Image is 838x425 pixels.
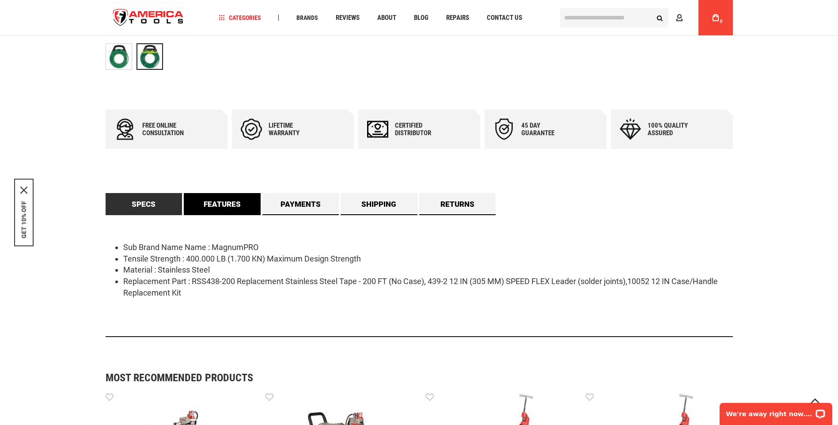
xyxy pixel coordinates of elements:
[483,12,526,24] a: Contact Us
[123,264,733,276] li: Material : Stainless Steel
[714,397,838,425] iframe: LiveChat chat widget
[395,122,448,137] div: Certified Distributor
[442,12,473,24] a: Repairs
[720,19,723,24] span: 0
[106,193,182,215] a: Specs
[410,12,432,24] a: Blog
[336,15,360,21] span: Reviews
[269,122,322,137] div: Lifetime warranty
[219,15,261,21] span: Categories
[332,12,364,24] a: Reviews
[373,12,400,24] a: About
[106,39,137,74] div: GREENLEE FTSS438-200 FISHTAPE, STAINLESS STEEL-200'
[521,122,574,137] div: 45 day Guarantee
[292,12,322,24] a: Brands
[296,15,318,21] span: Brands
[142,122,195,137] div: Free online consultation
[123,253,733,265] li: Tensile Strength : 400.000 LB (1.700 KN) Maximum Design Strength
[648,122,701,137] div: 100% quality assured
[414,15,428,21] span: Blog
[377,15,396,21] span: About
[419,193,496,215] a: Returns
[487,15,522,21] span: Contact Us
[137,39,163,74] div: GREENLEE FTSS438-200 FISHTAPE, STAINLESS STEEL-200'
[106,1,191,34] a: store logo
[20,187,27,194] button: Close
[446,15,469,21] span: Repairs
[123,242,733,253] li: Sub Brand Name Name : MagnumPRO
[652,9,668,26] button: Search
[106,1,191,34] img: America Tools
[20,201,27,239] button: GET 10% OFF
[184,193,261,215] a: Features
[20,187,27,194] svg: close icon
[341,193,417,215] a: Shipping
[106,372,702,383] strong: Most Recommended Products
[123,276,733,298] li: Replacement Part : RSS438-200 Replacement Stainless Steel Tape - 200 FT (No Case), 439-2 12 IN (3...
[262,193,339,215] a: Payments
[215,12,265,24] a: Categories
[106,44,132,69] img: GREENLEE FTSS438-200 FISHTAPE, STAINLESS STEEL-200'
